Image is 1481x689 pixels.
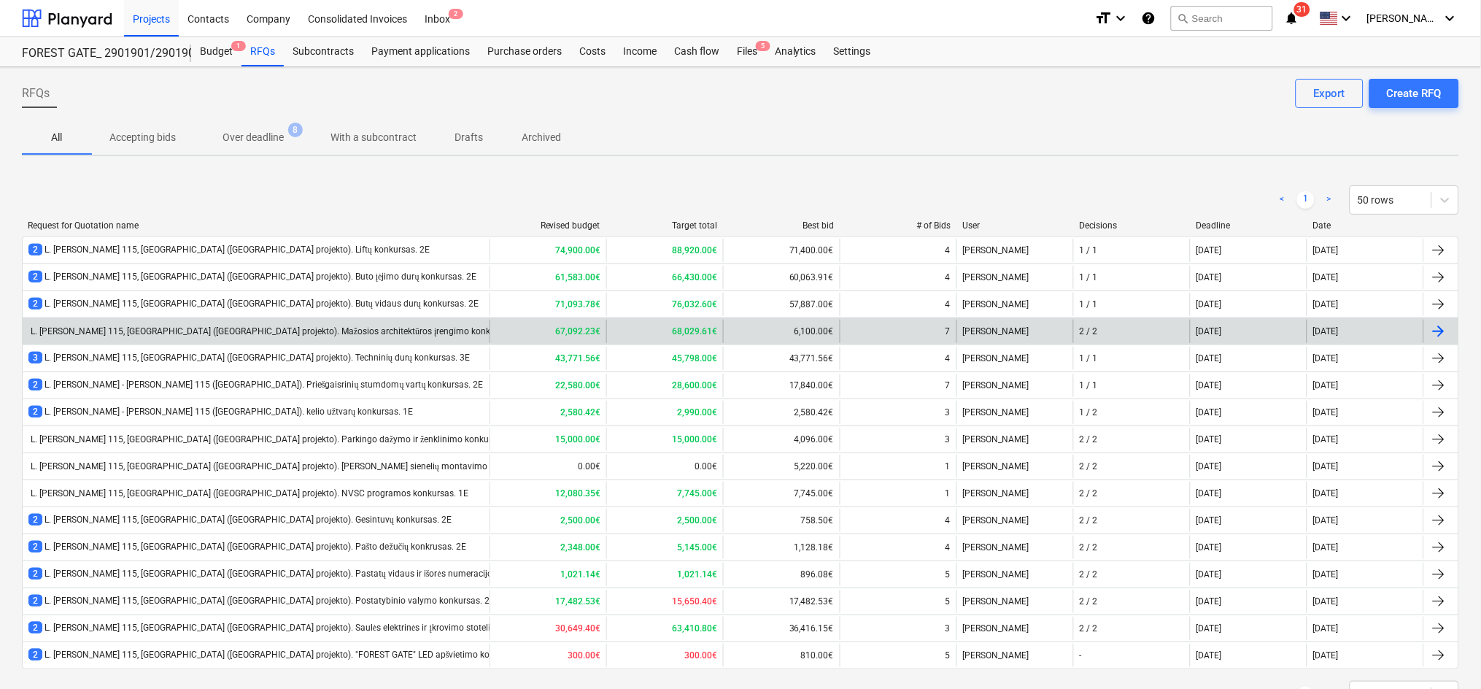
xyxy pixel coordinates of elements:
div: Chat Widget [1408,619,1481,689]
div: Settings [825,37,880,66]
div: 4,096.00€ [723,428,840,451]
div: Costs [571,37,614,66]
div: 2 / 2 [1080,434,1098,444]
div: [DATE] [1313,461,1339,471]
div: [PERSON_NAME] [956,590,1073,613]
div: 5 [946,650,951,661]
div: 7 [946,326,951,336]
span: 8 [288,123,303,137]
span: 2 [28,568,42,580]
span: 31 [1294,2,1310,17]
div: [DATE] [1313,326,1339,336]
b: 7,745.00€ [677,488,717,499]
div: L. [PERSON_NAME] 115, [GEOGRAPHIC_DATA] ([GEOGRAPHIC_DATA] projekto). Pašto dežučių konkrusas. 2E [28,541,466,553]
div: 1 [946,488,951,499]
span: 2 [28,649,42,661]
div: 60,063.91€ [723,266,840,289]
div: [DATE] [1313,299,1339,309]
div: L. [PERSON_NAME] 115, [GEOGRAPHIC_DATA] ([GEOGRAPHIC_DATA] projekto). NVSC programos konkursas. 1E [28,488,468,499]
span: 2 [28,622,42,634]
b: 76,032.60€ [672,299,717,309]
i: notifications [1285,9,1299,27]
div: [PERSON_NAME] [956,401,1073,424]
div: Request for Quotation name [28,220,484,231]
div: [DATE] [1313,542,1339,553]
span: 2 [28,406,42,417]
span: [PERSON_NAME] [1367,12,1440,24]
div: 1 / 1 [1080,272,1098,282]
div: 896.08€ [723,563,840,586]
b: 15,650.40€ [672,596,717,607]
b: 88,920.00€ [672,245,717,255]
div: [PERSON_NAME] [956,428,1073,451]
a: Cash flow [665,37,728,66]
b: 300.00€ [684,650,717,661]
div: [DATE] [1313,407,1339,417]
div: Export [1314,84,1345,103]
b: 15,000.00€ [672,434,717,444]
div: [PERSON_NAME] [956,455,1073,478]
a: Subcontracts [284,37,363,66]
div: [DATE] [1313,515,1339,526]
div: [PERSON_NAME] [956,320,1073,343]
p: Over deadline [223,130,284,145]
div: L. [PERSON_NAME] 115, [GEOGRAPHIC_DATA] ([GEOGRAPHIC_DATA] projekto). Butų vidaus durų konkursas. 2E [28,298,479,310]
div: [DATE] [1313,596,1339,607]
div: 3 [946,623,951,634]
div: 36,416.15€ [723,617,840,640]
b: 2,500.00€ [677,515,717,526]
a: Income [614,37,665,66]
div: User [962,220,1067,231]
i: keyboard_arrow_down [1113,9,1130,27]
div: 3 [946,407,951,417]
div: [DATE] [1313,569,1339,580]
div: 4 [946,515,951,526]
div: 1 / 2 [1080,407,1098,417]
div: 0.00€ [490,455,606,478]
div: # of Bids [846,220,951,231]
div: [PERSON_NAME] [956,374,1073,397]
span: 2 [28,379,42,390]
i: Knowledge base [1142,9,1156,27]
div: L. [PERSON_NAME] 115, [GEOGRAPHIC_DATA] ([GEOGRAPHIC_DATA] projekto). "FOREST GATE" LED apšvietim... [28,649,534,661]
div: 1 / 1 [1080,299,1098,309]
div: [DATE] [1196,434,1222,444]
div: Decisions [1080,220,1185,231]
div: [DATE] [1313,380,1339,390]
b: 67,092.23€ [555,326,600,336]
div: [DATE] [1196,461,1222,471]
div: 4 [946,542,951,553]
div: 2,580.42€ [723,401,840,424]
div: 2 / 2 [1080,488,1098,499]
div: 1 / 1 [1080,380,1098,390]
div: Revised budget [495,220,600,231]
div: L. [PERSON_NAME] 115, [GEOGRAPHIC_DATA] ([GEOGRAPHIC_DATA] projekto). Gesintuvų konkursas. 2E [28,514,452,526]
div: L. [PERSON_NAME] 115, [GEOGRAPHIC_DATA] ([GEOGRAPHIC_DATA] projekto). Mažosios architektūros įren... [28,326,527,337]
div: [PERSON_NAME] [956,239,1073,262]
div: Analytics [766,37,825,66]
div: [DATE] [1313,650,1339,661]
div: [PERSON_NAME] [956,293,1073,316]
div: [PERSON_NAME] [956,347,1073,370]
div: 6,100.00€ [723,320,840,343]
b: 74,900.00€ [555,245,600,255]
div: 2 / 2 [1080,542,1098,553]
span: 3 [28,352,42,363]
div: 43,771.56€ [723,347,840,370]
div: [PERSON_NAME] [956,536,1073,559]
div: L. [PERSON_NAME] 115, [GEOGRAPHIC_DATA] ([GEOGRAPHIC_DATA] projekto). [PERSON_NAME] sienelių mont... [28,461,545,472]
div: 5 [946,596,951,607]
div: 4 [946,353,951,363]
div: [DATE] [1196,299,1222,309]
div: Purchase orders [479,37,571,66]
b: 1,021.14€ [560,569,600,580]
b: 61,583.00€ [555,272,600,282]
p: Archived [522,130,561,145]
button: Search [1171,6,1273,31]
a: Payment applications [363,37,479,66]
div: L. [PERSON_NAME] 115, [GEOGRAPHIC_DATA] ([GEOGRAPHIC_DATA] projekto). Parkingo dažymo ir ženklini... [28,434,521,445]
div: Budget [191,37,241,66]
span: 2 [28,244,42,255]
div: [DATE] [1196,353,1222,363]
div: 7,745.00€ [723,482,840,505]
